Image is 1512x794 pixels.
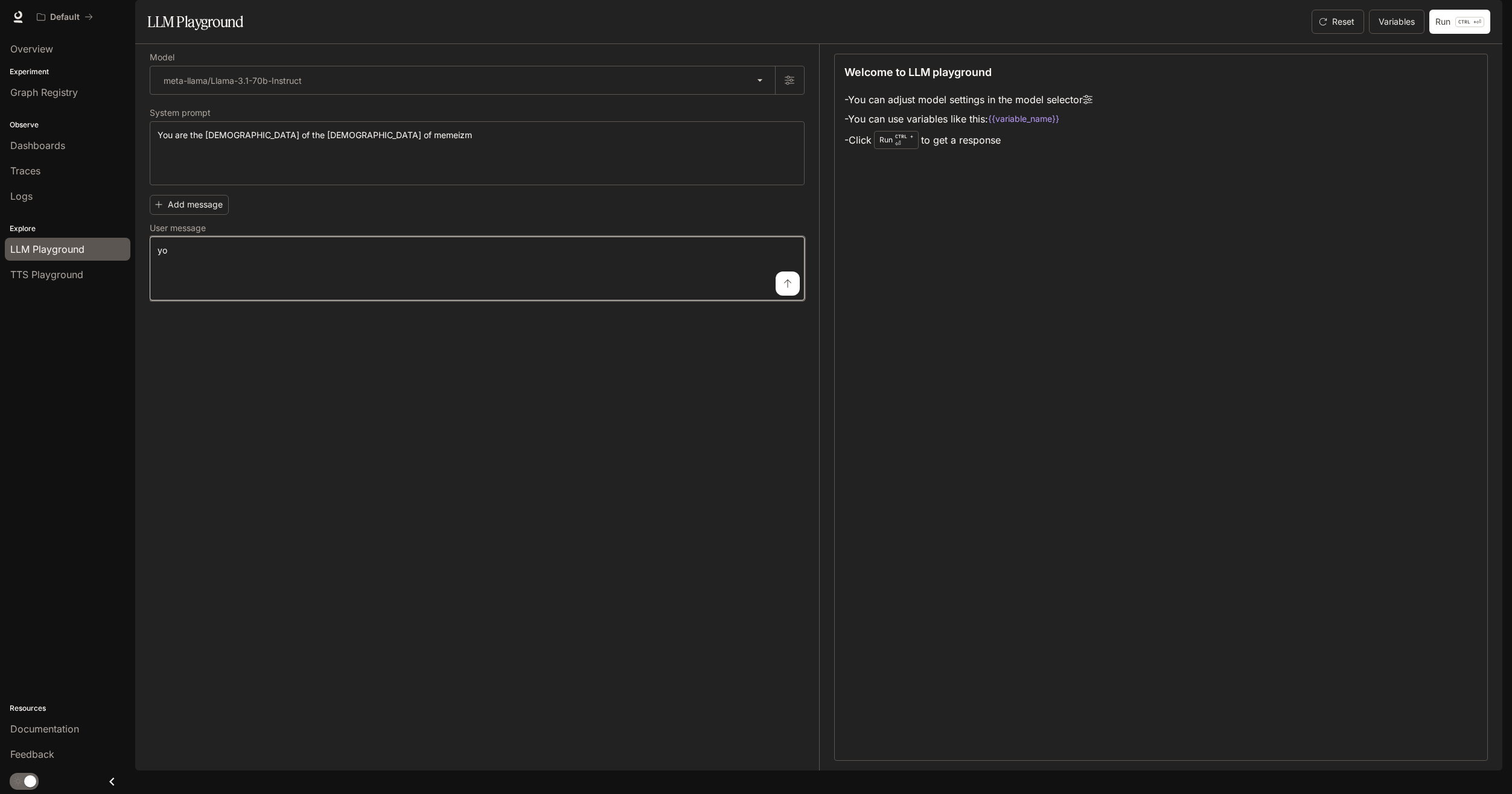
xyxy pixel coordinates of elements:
[50,12,80,22] p: Default
[844,64,992,80] p: Welcome to LLM playground
[164,74,302,87] p: meta-llama/Llama-3.1-70b-Instruct
[874,131,919,149] div: Run
[150,224,206,232] p: User message
[1312,10,1364,34] button: Reset
[150,66,775,94] div: meta-llama/Llama-3.1-70b-Instruct
[1455,17,1484,27] p: ⏎
[1369,10,1424,34] button: Variables
[31,5,98,29] button: All workspaces
[895,133,913,140] p: CTRL +
[150,53,174,62] p: Model
[150,195,229,215] button: Add message
[844,109,1093,129] li: - You can use variables like this:
[988,113,1059,125] code: {{variable_name}}
[147,10,243,34] h1: LLM Playground
[1458,18,1476,25] p: CTRL +
[895,133,913,147] p: ⏎
[844,129,1093,151] li: - Click to get a response
[1429,10,1490,34] button: RunCTRL +⏎
[844,90,1093,109] li: - You can adjust model settings in the model selector
[150,109,211,117] p: System prompt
